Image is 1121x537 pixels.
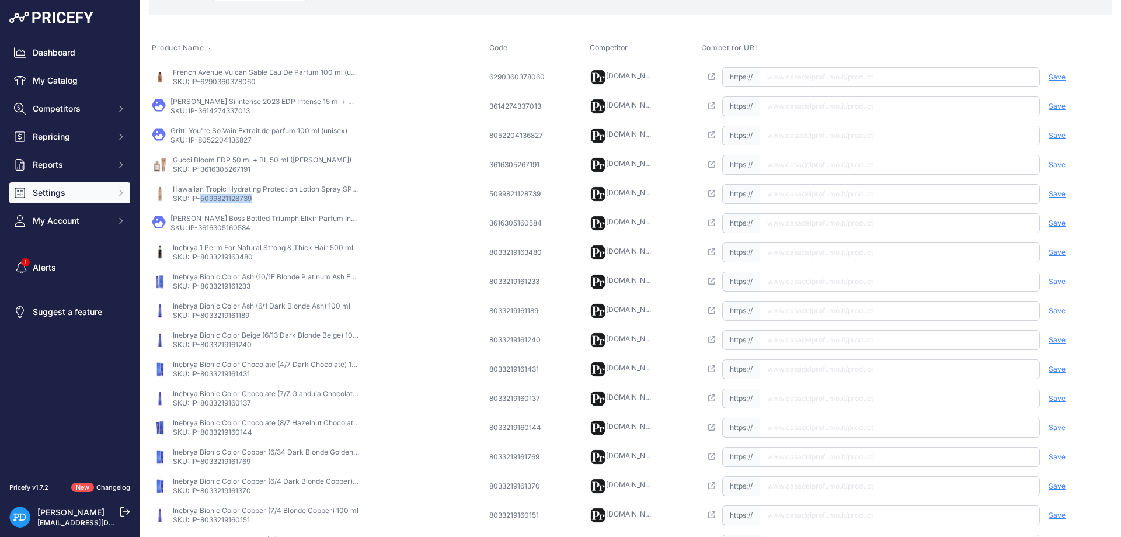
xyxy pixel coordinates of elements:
[173,457,360,466] p: SKU: IP-8033219161769
[9,42,130,469] nav: Sidebar
[722,184,760,204] span: https://
[606,451,663,460] a: [DOMAIN_NAME]
[606,130,663,138] a: [DOMAIN_NAME]
[1049,277,1066,286] span: Save
[722,67,760,87] span: https://
[1049,511,1066,520] span: Save
[173,506,358,515] p: Inebrya Bionic Color Copper (7/4 Blonde Copper) 100 ml
[489,277,548,286] div: 8033219161233
[1049,219,1066,228] span: Save
[606,188,663,197] a: [DOMAIN_NAME]
[9,302,130,323] a: Suggest a feature
[96,483,130,491] a: Changelog
[1049,189,1066,199] span: Save
[722,389,760,408] span: https://
[9,126,130,147] button: Repricing
[1049,423,1066,432] span: Save
[489,365,548,374] div: 8033219161431
[170,214,357,223] p: [PERSON_NAME] Boss Bottled Triumph Elixir Parfum Intense 100 ml (uomo)
[33,131,109,143] span: Repricing
[33,103,109,115] span: Competitors
[760,213,1040,233] input: www.casadelprofumo.it/product
[606,247,663,255] a: [DOMAIN_NAME]
[173,194,360,203] p: SKU: IP-5099821128739
[760,447,1040,467] input: www.casadelprofumo.it/product
[173,448,360,457] p: Inebrya Bionic Color Copper (6/34 Dark Blonde Golden Copper) 100 ml
[722,418,760,438] span: https://
[489,335,548,345] div: 8033219161240
[606,480,663,489] a: [DOMAIN_NAME]
[760,505,1040,525] input: www.casadelprofumo.it/product
[170,223,357,233] p: SKU: IP-3616305160584
[9,98,130,119] button: Competitors
[722,213,760,233] span: https://
[760,418,1040,438] input: www.casadelprofumo.it/product
[1049,481,1066,491] span: Save
[71,483,94,493] span: New
[722,272,760,292] span: https://
[489,219,548,228] div: 3616305160584
[33,187,109,199] span: Settings
[760,389,1040,408] input: www.casadelprofumo.it/product
[606,334,663,343] a: [DOMAIN_NAME]
[173,165,351,174] p: SKU: IP-3616305267191
[489,511,548,520] div: 8033219160151
[9,154,130,175] button: Reports
[170,136,347,145] p: SKU: IP-8052204136827
[722,242,760,262] span: https://
[722,359,760,379] span: https://
[9,42,130,63] a: Dashboard
[606,101,663,109] a: [DOMAIN_NAME]
[606,159,663,168] a: [DOMAIN_NAME]
[9,483,48,493] div: Pricefy v1.7.2
[606,422,663,431] a: [DOMAIN_NAME]
[170,126,347,136] p: Gritti You're So Vain Extrait de parfum 100 ml (unisex)
[37,518,159,527] a: [EMAIL_ADDRESS][DOMAIN_NAME]
[1049,452,1066,462] span: Save
[1049,72,1066,82] span: Save
[722,301,760,321] span: https://
[1049,365,1066,374] span: Save
[1049,306,1066,316] span: Save
[489,189,548,199] div: 5099821128739
[489,72,548,82] div: 6290360378060
[173,252,353,262] p: SKU: IP-8033219163480
[1049,160,1066,169] span: Save
[760,155,1040,175] input: www.casadelprofumo.it/product
[9,12,93,23] img: Pricefy Logo
[170,106,357,116] p: SKU: IP-3614274337013
[722,476,760,496] span: https://
[173,399,360,408] p: SKU: IP-8033219160137
[722,505,760,525] span: https://
[760,67,1040,87] input: www.casadelprofumo.it/product
[606,276,663,285] a: [DOMAIN_NAME]
[760,330,1040,350] input: www.casadelprofumo.it/product
[489,43,507,52] span: Code
[606,305,663,314] a: [DOMAIN_NAME]
[173,272,360,282] p: Inebrya Bionic Color Ash (10/1E Blonde Platinum Ash Extra) 100 ml
[489,131,548,140] div: 8052204136827
[173,302,350,311] p: Inebrya Bionic Color Ash (6/1 Dark Blonde Ash) 100 ml
[489,423,548,432] div: 8033219160144
[760,242,1040,262] input: www.casadelprofumo.it/product
[489,481,548,491] div: 8033219161370
[760,476,1040,496] input: www.casadelprofumo.it/product
[606,71,663,80] a: [DOMAIN_NAME]
[33,215,109,227] span: My Account
[760,184,1040,204] input: www.casadelprofumo.it/product
[173,486,360,496] p: SKU: IP-8033219161370
[152,43,213,53] button: Product Name
[173,340,360,349] p: SKU: IP-8033219161240
[760,96,1040,116] input: www.casadelprofumo.it/product
[9,210,130,231] button: My Account
[760,126,1040,145] input: www.casadelprofumo.it/product
[760,359,1040,379] input: www.casadelprofumo.it/product
[37,507,105,517] a: [PERSON_NAME]
[173,185,360,194] p: Hawaiian Tropic Hydrating Protection Lotion Spray SPF 50 220 ml
[489,452,548,462] div: 8033219161769
[173,243,353,252] p: Inebrya 1 Perm For Natural Strong & Thick Hair 500 ml
[173,68,360,77] p: French Avenue Vulcan Sable Eau De Parfum 100 ml (unisex)
[722,330,760,350] span: https://
[722,126,760,145] span: https://
[1049,131,1066,140] span: Save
